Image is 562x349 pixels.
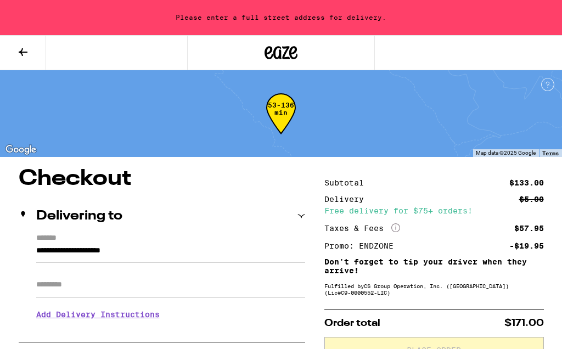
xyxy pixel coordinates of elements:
[19,168,305,190] h1: Checkout
[542,150,559,156] a: Terms
[36,210,122,223] h2: Delivering to
[509,242,544,250] div: -$19.95
[324,318,380,328] span: Order total
[324,207,544,215] div: Free delivery for $75+ orders!
[266,102,296,143] div: 53-136 min
[3,143,39,157] img: Google
[509,179,544,187] div: $133.00
[3,143,39,157] a: Open this area in Google Maps (opens a new window)
[504,318,544,328] span: $171.00
[324,283,544,296] div: Fulfilled by CS Group Operation, Inc. ([GEOGRAPHIC_DATA]) (Lic# C9-0000552-LIC )
[519,195,544,203] div: $5.00
[324,242,401,250] div: Promo: ENDZONE
[324,195,372,203] div: Delivery
[476,150,536,156] span: Map data ©2025 Google
[514,224,544,232] div: $57.95
[36,302,305,327] h3: Add Delivery Instructions
[324,179,372,187] div: Subtotal
[36,327,305,336] p: We'll contact you at [PHONE_NUMBER] when we arrive
[324,257,544,275] p: Don't forget to tip your driver when they arrive!
[324,223,400,233] div: Taxes & Fees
